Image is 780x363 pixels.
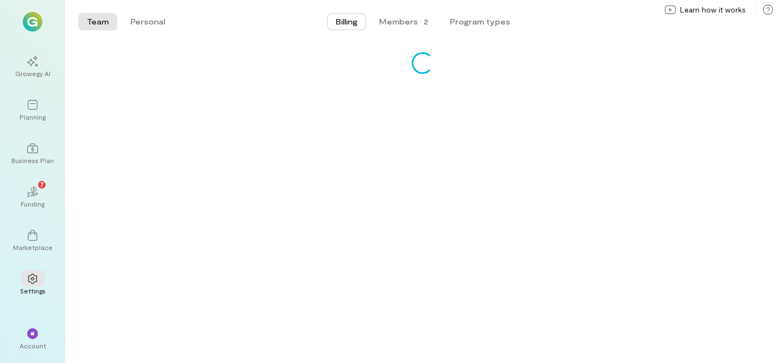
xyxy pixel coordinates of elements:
span: Billing [336,16,357,27]
button: Team [78,13,117,30]
a: Business Plan [13,134,52,173]
div: Planning [20,112,46,121]
a: Growegy AI [13,47,52,86]
a: Planning [13,91,52,130]
div: Business Plan [11,156,54,165]
button: Billing [327,13,366,30]
a: Marketplace [13,221,52,260]
div: Members · 2 [379,16,428,27]
span: 7 [40,179,44,189]
button: Program types [441,13,519,30]
button: Personal [122,13,174,30]
span: Learn how it works [680,4,746,15]
div: Account [20,341,46,350]
div: Growegy AI [15,69,51,78]
a: Funding [13,178,52,217]
button: Members · 2 [370,13,437,30]
div: Funding [21,199,45,208]
div: Settings [20,286,46,295]
div: Marketplace [13,243,53,252]
a: Settings [13,265,52,304]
